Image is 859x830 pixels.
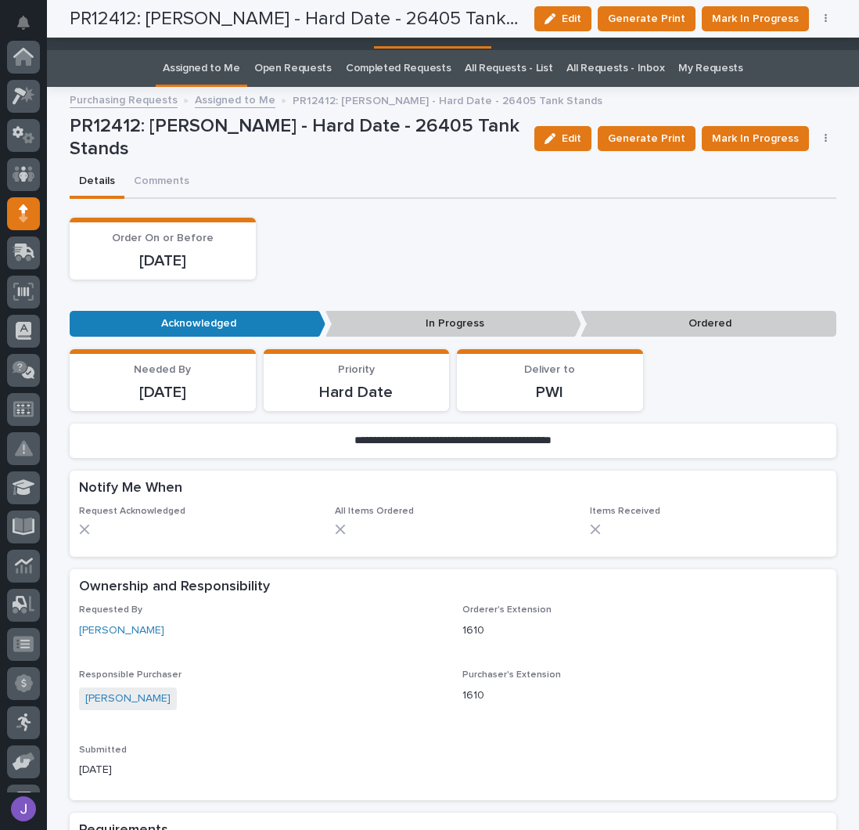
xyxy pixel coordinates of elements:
[20,16,40,41] div: Notifications
[678,50,743,87] a: My Requests
[325,311,581,337] p: In Progress
[195,90,275,108] a: Assigned to Me
[465,50,552,87] a: All Requests - List
[70,166,124,199] button: Details
[524,364,575,375] span: Deliver to
[70,311,325,337] p: Acknowledged
[79,745,127,755] span: Submitted
[79,251,246,270] p: [DATE]
[70,115,522,161] p: PR12412: [PERSON_NAME] - Hard Date - 26405 Tank Stands
[462,670,561,680] span: Purchaser's Extension
[534,126,591,151] button: Edit
[462,687,827,704] p: 1610
[124,166,199,199] button: Comments
[702,126,809,151] button: Mark In Progress
[293,91,602,108] p: PR12412: [PERSON_NAME] - Hard Date - 26405 Tank Stands
[79,383,246,402] p: [DATE]
[580,311,836,337] p: Ordered
[85,691,171,707] a: [PERSON_NAME]
[346,50,451,87] a: Completed Requests
[79,670,182,680] span: Responsible Purchaser
[608,129,685,148] span: Generate Print
[338,364,375,375] span: Priority
[79,762,444,778] p: [DATE]
[462,605,552,615] span: Orderer's Extension
[462,622,827,639] p: 1610
[273,383,440,402] p: Hard Date
[163,50,240,87] a: Assigned to Me
[79,480,182,497] h2: Notify Me When
[598,126,695,151] button: Generate Print
[7,6,40,39] button: Notifications
[79,622,164,639] a: [PERSON_NAME]
[112,233,214,244] span: Order On or Before
[79,579,270,596] h2: Ownership and Responsibility
[7,792,40,825] button: users-avatar
[70,90,178,108] a: Purchasing Requests
[562,132,581,146] span: Edit
[466,383,634,402] p: PWI
[254,50,332,87] a: Open Requests
[79,507,185,516] span: Request Acknowledged
[712,129,799,148] span: Mark In Progress
[566,50,664,87] a: All Requests - Inbox
[590,507,660,516] span: Items Received
[134,364,191,375] span: Needed By
[335,507,414,516] span: All Items Ordered
[79,605,142,615] span: Requested By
